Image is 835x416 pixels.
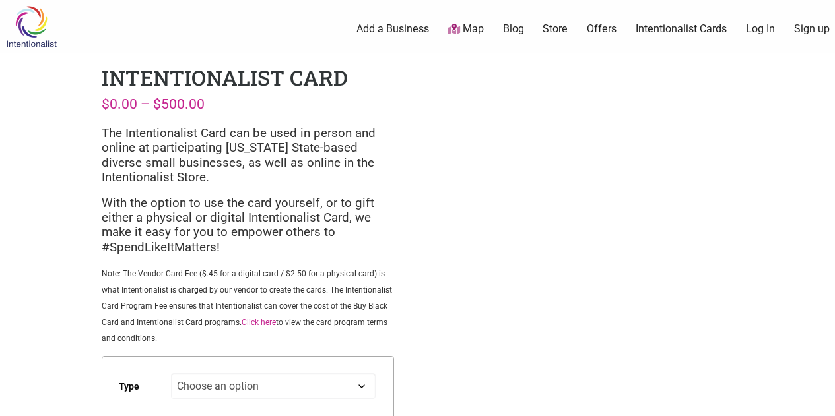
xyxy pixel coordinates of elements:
[153,96,161,112] span: $
[102,269,392,343] span: Note: The Vendor Card Fee ($.45 for a digital card / $2.50 for a physical card) is what Intention...
[746,22,775,36] a: Log In
[141,96,150,112] span: –
[242,318,276,327] a: Click here
[448,22,484,37] a: Map
[794,22,830,36] a: Sign up
[102,96,137,112] bdi: 0.00
[356,22,429,36] a: Add a Business
[503,22,524,36] a: Blog
[636,22,727,36] a: Intentionalist Cards
[543,22,568,36] a: Store
[102,196,394,255] p: With the option to use the card yourself, or to gift either a physical or digital Intentionalist ...
[102,63,348,92] h1: Intentionalist Card
[587,22,617,36] a: Offers
[119,372,139,401] label: Type
[102,96,110,112] span: $
[102,126,394,185] p: The Intentionalist Card can be used in person and online at participating [US_STATE] State-based ...
[153,96,205,112] bdi: 500.00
